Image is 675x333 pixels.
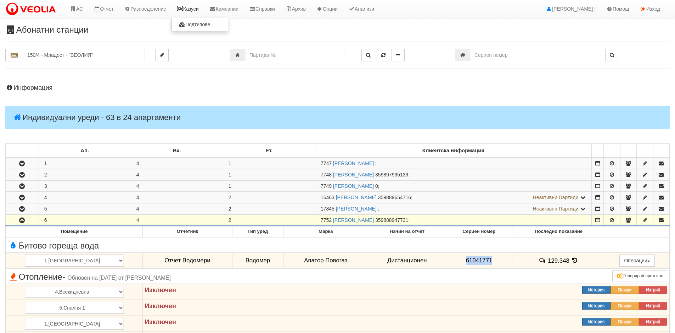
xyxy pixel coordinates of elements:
[512,226,605,237] th: Последно показание
[336,195,377,200] a: [PERSON_NAME]
[315,169,591,180] td: ;
[131,181,223,192] td: 4
[232,226,283,237] th: Тип уред
[539,257,548,264] span: История на забележките
[548,257,569,264] span: 129.348
[62,272,65,282] span: -
[368,252,446,269] td: Дистанционен
[336,206,377,212] a: [PERSON_NAME]
[131,215,223,226] td: 4
[131,158,223,169] td: 4
[611,302,639,310] button: Опиши
[321,183,332,189] span: Партида №
[333,183,374,189] a: [PERSON_NAME]
[315,181,591,192] td: ;
[378,195,411,200] span: 359889654716
[23,49,145,61] input: Абонатна станция
[8,272,171,282] span: Отопление
[229,160,231,166] span: 1
[80,148,89,153] b: Ап.
[592,144,604,158] td: : No sort applied, sorting is disabled
[446,226,512,237] th: Сериен номер
[368,226,446,237] th: Начин на отчет
[172,20,228,29] a: Подтипове
[315,203,591,214] td: ;
[5,84,670,92] h4: Информация
[582,302,611,310] button: История
[639,286,667,294] button: Изтрий
[582,286,611,294] button: История
[131,144,223,158] td: Вх.: No sort applied, sorting is disabled
[68,275,171,281] span: Обновен на [DATE] от [PERSON_NAME]
[39,215,131,226] td: 6
[145,302,176,310] strong: Изключен
[470,49,569,61] input: Сериен номер
[466,257,493,264] span: 61041771
[315,215,591,226] td: ;
[229,217,231,223] span: 2
[611,286,639,294] button: Опиши
[143,226,232,237] th: Отчетник
[315,144,591,158] td: Клиентска информация: No sort applied, sorting is disabled
[333,217,374,223] a: [PERSON_NAME]
[619,255,655,267] button: Операции
[131,169,223,180] td: 4
[39,181,131,192] td: 3
[145,286,176,294] strong: Изключен
[232,252,283,269] td: Водомер
[283,226,368,237] th: Марка
[5,106,670,129] h4: Индивидуални уреди - 63 в 24 апартаменти
[321,160,332,166] span: Партида №
[39,158,131,169] td: 1
[375,172,408,178] span: 359897995139
[5,25,670,34] h3: Абонатни станции
[639,318,667,326] button: Изтрий
[283,252,368,269] td: Апатор Повогаз
[321,195,334,200] span: Партида №
[265,148,272,153] b: Ет.
[653,144,669,158] td: : No sort applied, sorting is disabled
[333,172,374,178] a: [PERSON_NAME]
[422,148,484,153] b: Клиентска информация
[164,257,210,264] span: Отчет Водомери
[612,271,667,281] button: Генерирай протокол
[245,49,344,61] input: Партида №
[229,195,231,200] span: 2
[375,183,378,189] span: 0
[571,257,579,264] span: История на показанията
[611,318,639,326] button: Опиши
[6,144,39,158] td: : No sort applied, sorting is disabled
[582,318,611,326] button: История
[333,160,374,166] a: [PERSON_NAME]
[321,172,332,178] span: Партида №
[173,148,181,153] b: Вх.
[39,203,131,214] td: 5
[145,318,176,326] strong: Изключен
[604,144,620,158] td: : No sort applied, sorting is disabled
[321,217,332,223] span: Партида №
[223,144,315,158] td: Ет.: No sort applied, sorting is disabled
[229,172,231,178] span: 1
[533,206,579,212] span: Неактивни Партиди
[39,169,131,180] td: 2
[131,192,223,203] td: 4
[229,206,231,212] span: 2
[39,144,131,158] td: Ап.: No sort applied, sorting is disabled
[639,302,667,310] button: Изтрий
[375,217,408,223] span: 359888947731
[5,2,59,17] img: VeoliaLogo.png
[637,144,653,158] td: : No sort applied, sorting is disabled
[131,203,223,214] td: 4
[321,206,334,212] span: Партида №
[315,158,591,169] td: ;
[39,192,131,203] td: 4
[6,226,143,237] th: Помещение
[315,192,591,203] td: ;
[533,195,579,200] span: Неактивни Партиди
[8,241,99,250] span: Битово гореща вода
[620,144,636,158] td: : No sort applied, sorting is disabled
[229,183,231,189] span: 1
